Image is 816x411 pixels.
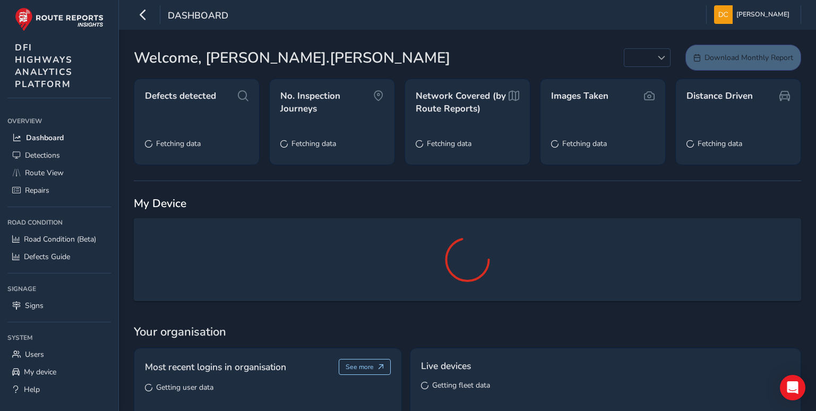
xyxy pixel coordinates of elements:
span: DFI HIGHWAYS ANALYTICS PLATFORM [15,41,73,90]
span: Fetching data [427,139,471,149]
span: Network Covered (by Route Reports) [416,90,509,115]
span: My Device [134,196,186,211]
a: Signs [7,297,111,314]
span: Defects detected [145,90,216,102]
span: Help [24,384,40,395]
button: See more [339,359,391,375]
img: rr logo [15,7,104,31]
span: Road Condition (Beta) [24,234,96,244]
span: Route View [25,168,64,178]
span: Welcome, [PERSON_NAME].[PERSON_NAME] [134,47,450,69]
a: Users [7,346,111,363]
a: Detections [7,147,111,164]
span: Detections [25,150,60,160]
span: Dashboard [168,9,228,24]
div: Signage [7,281,111,297]
span: Dashboard [26,133,64,143]
span: [PERSON_NAME] [736,5,789,24]
img: diamond-layout [714,5,733,24]
div: Overview [7,113,111,129]
span: See more [346,363,374,371]
span: Distance Driven [686,90,753,102]
span: My device [24,367,56,377]
span: Users [25,349,44,359]
div: System [7,330,111,346]
a: Road Condition (Beta) [7,230,111,248]
a: Repairs [7,182,111,199]
span: Your organisation [134,324,801,340]
a: Route View [7,164,111,182]
span: Fetching data [698,139,742,149]
div: Road Condition [7,215,111,230]
button: [PERSON_NAME] [714,5,793,24]
span: Fetching data [291,139,336,149]
div: Open Intercom Messenger [780,375,805,400]
span: No. Inspection Journeys [280,90,373,115]
span: Defects Guide [24,252,70,262]
span: Repairs [25,185,49,195]
span: Images Taken [551,90,608,102]
span: Fetching data [156,139,201,149]
a: Defects Guide [7,248,111,266]
span: Fetching data [562,139,607,149]
a: Dashboard [7,129,111,147]
span: Signs [25,301,44,311]
a: My device [7,363,111,381]
a: Help [7,381,111,398]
